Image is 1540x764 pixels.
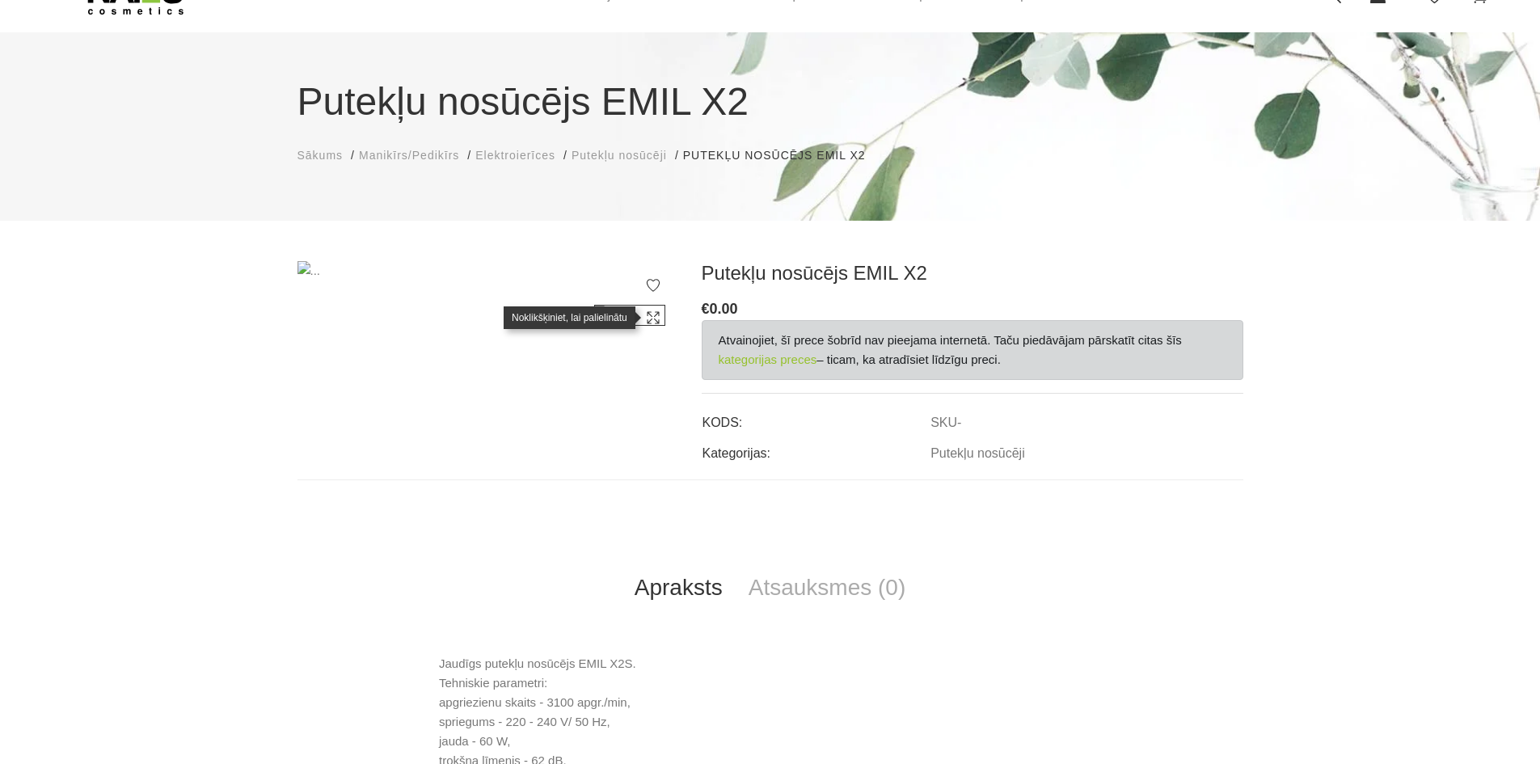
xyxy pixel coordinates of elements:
a: Sākums [297,147,344,164]
td: Kategorijas: [702,433,930,463]
a: Atsauksmes (0) [736,561,919,614]
a: kategorijas preces [719,350,817,369]
span: € [702,301,710,317]
span: Sākums [297,149,344,162]
a: Elektroierīces [475,147,555,164]
a: Putekļu nosūcēji [572,147,667,164]
span: 0.00 [710,301,738,317]
a: Manikīrs/Pedikīrs [359,147,459,164]
td: KODS: [702,402,930,433]
span: Elektroierīces [475,149,555,162]
a: SKU- [930,416,961,430]
h1: Putekļu nosūcējs EMIL X2 [297,73,1243,131]
img: ... [594,305,665,326]
h3: Putekļu nosūcējs EMIL X2 [702,261,1243,285]
li: Putekļu nosūcējs EMIL X2 [683,147,882,164]
img: ... [297,261,677,281]
span: Putekļu nosūcēji [572,149,667,162]
a: Apraksts [622,561,736,614]
div: Atvainojiet, šī prece šobrīd nav pieejama internetā. Taču piedāvājam pārskatīt citas šīs – ticam,... [702,320,1243,380]
a: Putekļu nosūcēji [930,446,1025,461]
span: Manikīrs/Pedikīrs [359,149,459,162]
